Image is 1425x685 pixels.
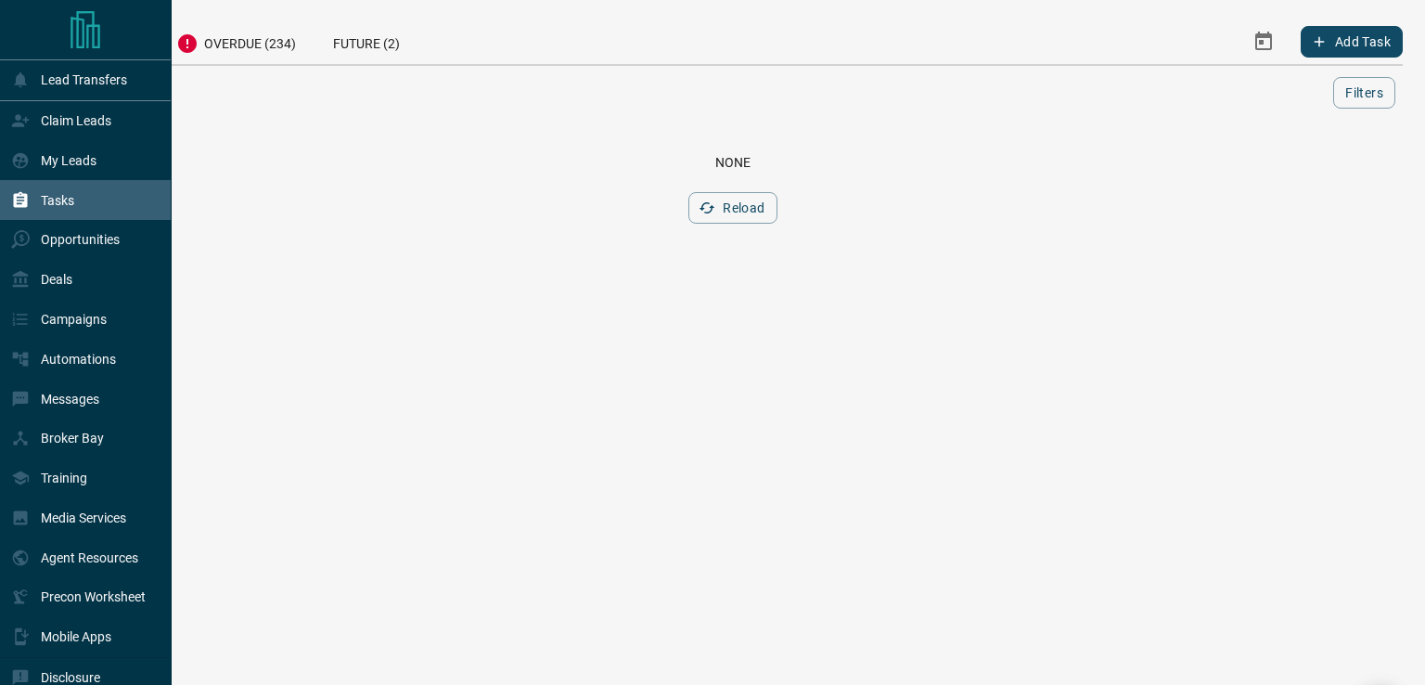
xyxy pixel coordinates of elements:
button: Filters [1333,77,1395,109]
div: None [85,155,1380,170]
div: Future (2) [315,19,418,64]
button: Reload [688,192,777,224]
div: Overdue (234) [158,19,315,64]
button: Select Date Range [1241,19,1286,64]
button: Add Task [1301,26,1403,58]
